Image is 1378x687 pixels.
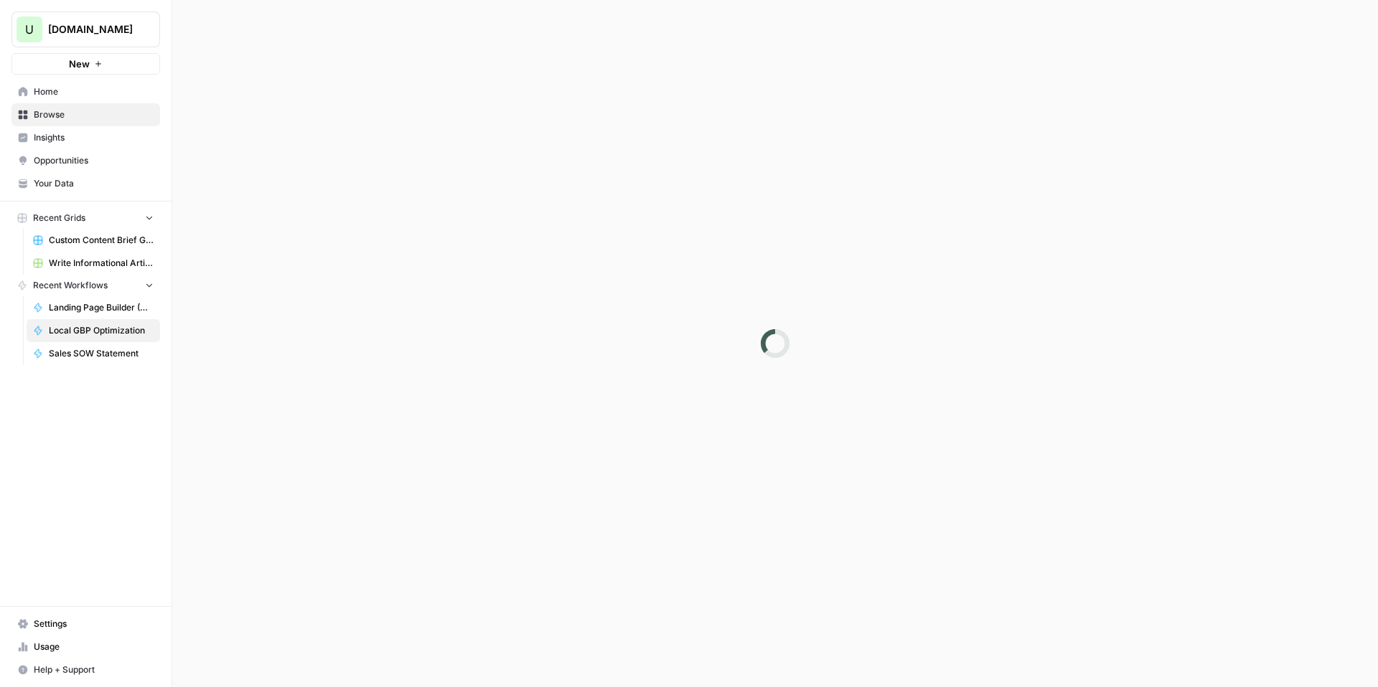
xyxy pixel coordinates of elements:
[49,347,154,360] span: Sales SOW Statement
[11,172,160,195] a: Your Data
[69,57,90,71] span: New
[33,212,85,224] span: Recent Grids
[49,257,154,270] span: Write Informational Article
[34,131,154,144] span: Insights
[11,53,160,75] button: New
[27,296,160,319] a: Landing Page Builder (Ultimate)
[25,21,34,38] span: U
[48,22,135,37] span: [DOMAIN_NAME]
[49,234,154,247] span: Custom Content Brief Grid
[34,663,154,676] span: Help + Support
[34,154,154,167] span: Opportunities
[49,324,154,337] span: Local GBP Optimization
[11,612,160,635] a: Settings
[27,229,160,252] a: Custom Content Brief Grid
[11,11,160,47] button: Workspace: Upgrow.io
[27,319,160,342] a: Local GBP Optimization
[11,80,160,103] a: Home
[27,252,160,275] a: Write Informational Article
[11,103,160,126] a: Browse
[34,617,154,630] span: Settings
[11,149,160,172] a: Opportunities
[34,640,154,653] span: Usage
[11,126,160,149] a: Insights
[11,635,160,658] a: Usage
[49,301,154,314] span: Landing Page Builder (Ultimate)
[33,279,108,292] span: Recent Workflows
[11,658,160,681] button: Help + Support
[34,177,154,190] span: Your Data
[27,342,160,365] a: Sales SOW Statement
[34,108,154,121] span: Browse
[11,275,160,296] button: Recent Workflows
[34,85,154,98] span: Home
[11,207,160,229] button: Recent Grids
